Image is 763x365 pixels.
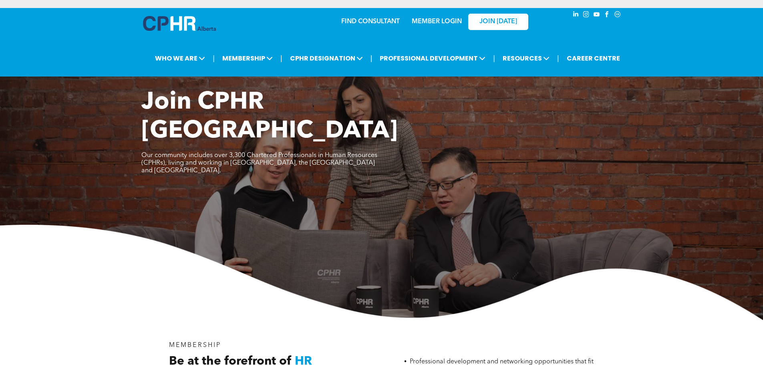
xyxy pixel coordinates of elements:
[412,18,462,25] a: MEMBER LOGIN
[141,152,377,174] span: Our community includes over 3,300 Chartered Professionals in Human Resources (CPHRs), living and ...
[341,18,400,25] a: FIND CONSULTANT
[141,91,398,143] span: Join CPHR [GEOGRAPHIC_DATA]
[280,50,282,67] li: |
[377,51,488,66] span: PROFESSIONAL DEVELOPMENT
[220,51,275,66] span: MEMBERSHIP
[613,10,622,21] a: Social network
[493,50,495,67] li: |
[213,50,215,67] li: |
[370,50,372,67] li: |
[603,10,612,21] a: facebook
[572,10,580,21] a: linkedin
[564,51,622,66] a: CAREER CENTRE
[557,50,559,67] li: |
[582,10,591,21] a: instagram
[143,16,216,31] img: A blue and white logo for cp alberta
[500,51,552,66] span: RESOURCES
[479,18,517,26] span: JOIN [DATE]
[169,342,221,349] span: MEMBERSHIP
[468,14,528,30] a: JOIN [DATE]
[288,51,365,66] span: CPHR DESIGNATION
[153,51,207,66] span: WHO WE ARE
[592,10,601,21] a: youtube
